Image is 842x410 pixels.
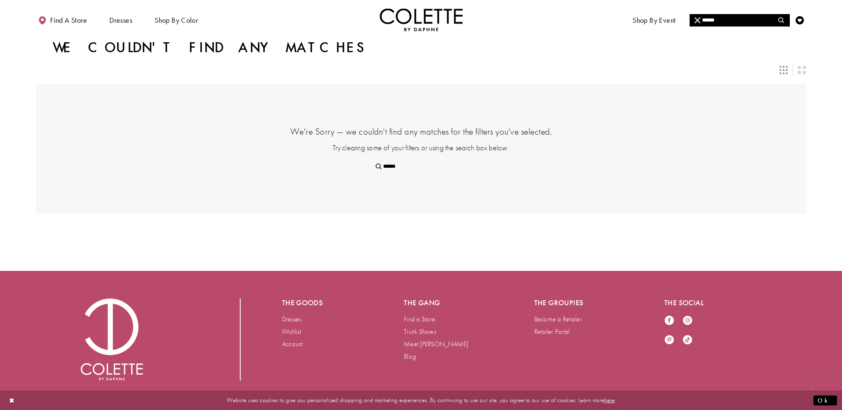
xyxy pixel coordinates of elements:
div: Search form [690,14,790,27]
h5: The gang [404,299,501,307]
a: Find a Store [404,315,435,323]
span: Shop By Event [632,16,676,24]
input: Search [690,14,789,27]
p: Website uses cookies to give you personalized shopping and marketing experiences. By continuing t... [60,395,782,406]
a: Visit our Facebook - Opens in new tab [664,315,674,326]
a: Blog [404,352,416,361]
a: Trunk Shows [404,327,436,336]
div: Search form [371,160,471,173]
p: Try clearing some of your filters or using the search box below. [77,142,765,153]
a: Visit Home Page [380,8,463,31]
a: Wishlist [282,327,301,336]
span: Dresses [109,16,132,24]
a: Meet the designer [696,8,758,31]
a: Account [282,340,303,348]
button: Submit Search [773,14,789,27]
a: Check Wishlist [794,8,806,31]
a: Become a Retailer [534,315,582,323]
a: Meet [PERSON_NAME] [404,340,468,348]
img: Colette by Daphne [380,8,463,31]
a: Visit our TikTok - Opens in new tab [683,335,692,346]
span: Dresses [107,8,134,31]
a: Toggle search [775,8,788,31]
h5: The goods [282,299,371,307]
h5: The groupies [534,299,631,307]
input: Search [371,160,471,173]
a: Visit our Pinterest - Opens in new tab [664,335,674,346]
a: Visit Colette by Daphne Homepage [81,299,143,381]
span: Shop by color [154,16,198,24]
button: Submit Search [371,160,387,173]
ul: Follow us [660,311,705,350]
button: Submit Dialog [813,395,837,405]
span: Shop By Event [630,8,678,31]
button: Close Search [690,14,706,27]
a: here [604,396,615,404]
span: Switch layout to 3 columns [779,66,788,74]
div: Layout Controls [31,61,811,79]
span: Switch layout to 2 columns [798,66,806,74]
h1: We couldn't find any matches [53,39,368,56]
span: Shop by color [152,8,200,31]
a: Dresses [282,315,302,323]
span: Find a store [50,16,87,24]
h4: We're Sorry — we couldn't find any matches for the filters you've selected. [77,125,765,137]
button: Close Dialog [5,393,19,408]
h5: The social [664,299,761,307]
img: Colette by Daphne [81,299,143,381]
a: Retailer Portal [534,327,570,336]
a: Visit our Instagram - Opens in new tab [683,315,692,326]
a: Find a store [36,8,89,31]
